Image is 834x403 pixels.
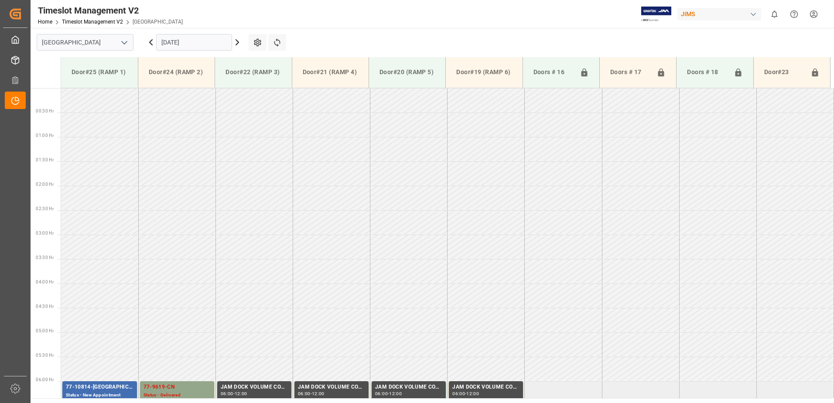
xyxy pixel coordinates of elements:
[221,383,288,392] div: JAM DOCK VOLUME CONTROL
[36,133,54,138] span: 01:00 Hr
[298,392,311,396] div: 06:00
[388,392,389,396] div: -
[117,36,130,49] button: open menu
[36,182,54,187] span: 02:00 Hr
[36,280,54,284] span: 04:00 Hr
[677,8,761,20] div: JIMS
[299,64,362,80] div: Door#21 (RAMP 4)
[36,255,54,260] span: 03:30 Hr
[684,64,730,81] div: Doors # 18
[389,392,402,396] div: 12:00
[66,383,133,392] div: 77-10814-[GEOGRAPHIC_DATA]
[235,392,247,396] div: 12:00
[765,4,784,24] button: show 0 new notifications
[221,392,233,396] div: 06:00
[68,64,131,80] div: Door#25 (RAMP 1)
[530,64,576,81] div: Doors # 16
[37,34,133,51] input: Type to search/select
[38,19,52,25] a: Home
[36,109,54,113] span: 00:30 Hr
[466,392,479,396] div: 12:00
[36,231,54,236] span: 03:00 Hr
[453,64,515,80] div: Door#19 (RAMP 6)
[677,6,765,22] button: JIMS
[222,64,284,80] div: Door#22 (RAMP 3)
[607,64,653,81] div: Doors # 17
[375,383,442,392] div: JAM DOCK VOLUME CONTROL
[62,19,123,25] a: Timeslot Management V2
[761,64,807,81] div: Door#23
[641,7,671,22] img: Exertis%20JAM%20-%20Email%20Logo.jpg_1722504956.jpg
[36,328,54,333] span: 05:00 Hr
[36,304,54,309] span: 04:30 Hr
[38,4,183,17] div: Timeslot Management V2
[465,392,466,396] div: -
[36,353,54,358] span: 05:30 Hr
[145,64,208,80] div: Door#24 (RAMP 2)
[36,377,54,382] span: 06:00 Hr
[298,383,365,392] div: JAM DOCK VOLUME CONTROL
[311,392,312,396] div: -
[312,392,325,396] div: 12:00
[452,392,465,396] div: 06:00
[144,383,211,392] div: 77-9619-CN
[375,392,388,396] div: 06:00
[66,392,133,399] div: Status - New Appointment
[156,34,232,51] input: DD.MM.YYYY
[36,157,54,162] span: 01:30 Hr
[376,64,438,80] div: Door#20 (RAMP 5)
[36,206,54,211] span: 02:30 Hr
[452,383,520,392] div: JAM DOCK VOLUME CONTROL
[144,392,211,399] div: Status - Delivered
[784,4,804,24] button: Help Center
[233,392,235,396] div: -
